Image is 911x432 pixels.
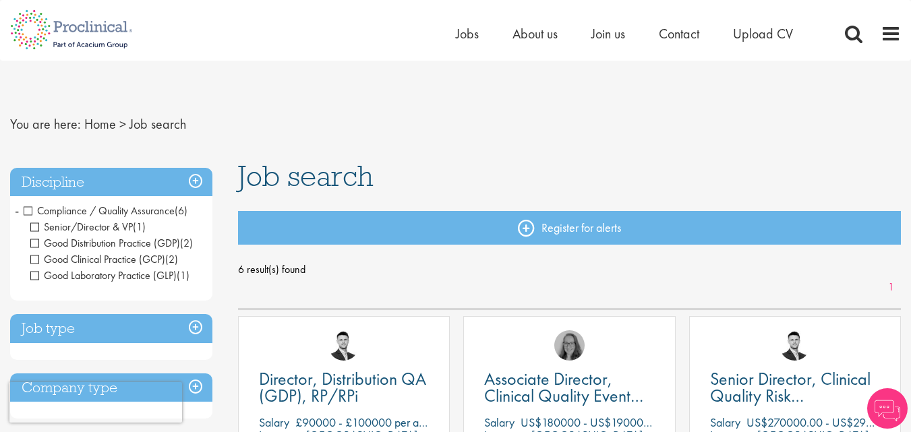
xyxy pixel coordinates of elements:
span: - [15,200,19,220]
span: Good Laboratory Practice (GLP) [30,268,189,282]
span: Good Distribution Practice (GDP) [30,236,193,250]
a: Senior Director, Clinical Quality Risk Management [710,371,880,404]
span: Salary [710,414,740,430]
span: Senior/Director & VP [30,220,146,234]
span: (2) [180,236,193,250]
span: (2) [165,252,178,266]
span: Salary [259,414,289,430]
span: Compliance / Quality Assurance [24,204,175,218]
a: Associate Director, Clinical Quality Event Management (GCP) [484,371,654,404]
h3: Job type [10,314,212,343]
span: Salary [484,414,515,430]
img: Ingrid Aymes [554,330,585,361]
span: Good Distribution Practice (GDP) [30,236,180,250]
a: Director, Distribution QA (GDP), RP/RPi [259,371,429,404]
h3: Discipline [10,168,212,197]
span: (1) [177,268,189,282]
img: Joshua Godden [328,330,359,361]
span: Job search [238,158,374,194]
span: Senior/Director & VP [30,220,133,234]
span: (6) [175,204,187,218]
p: £90000 - £100000 per annum [295,414,443,430]
h3: Company type [10,373,212,402]
a: Upload CV [733,25,793,42]
span: You are here: [10,115,81,133]
span: Senior Director, Clinical Quality Risk Management [710,367,871,424]
span: > [119,115,126,133]
span: Good Clinical Practice (GCP) [30,252,165,266]
a: Join us [591,25,625,42]
span: Director, Distribution QA (GDP), RP/RPi [259,367,426,407]
a: Jobs [456,25,479,42]
span: Good Laboratory Practice (GLP) [30,268,177,282]
a: Contact [659,25,699,42]
span: Good Clinical Practice (GCP) [30,252,178,266]
span: 6 result(s) found [238,259,901,280]
a: 1 [881,280,901,295]
img: Joshua Godden [780,330,810,361]
a: breadcrumb link [84,115,116,133]
span: Job search [129,115,186,133]
p: US$180000 - US$190000 per annum [521,414,701,430]
span: Compliance / Quality Assurance [24,204,187,218]
iframe: reCAPTCHA [9,382,182,423]
a: About us [512,25,558,42]
span: (1) [133,220,146,234]
a: Register for alerts [238,211,901,245]
img: Chatbot [867,388,908,429]
span: Associate Director, Clinical Quality Event Management (GCP) [484,367,643,424]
